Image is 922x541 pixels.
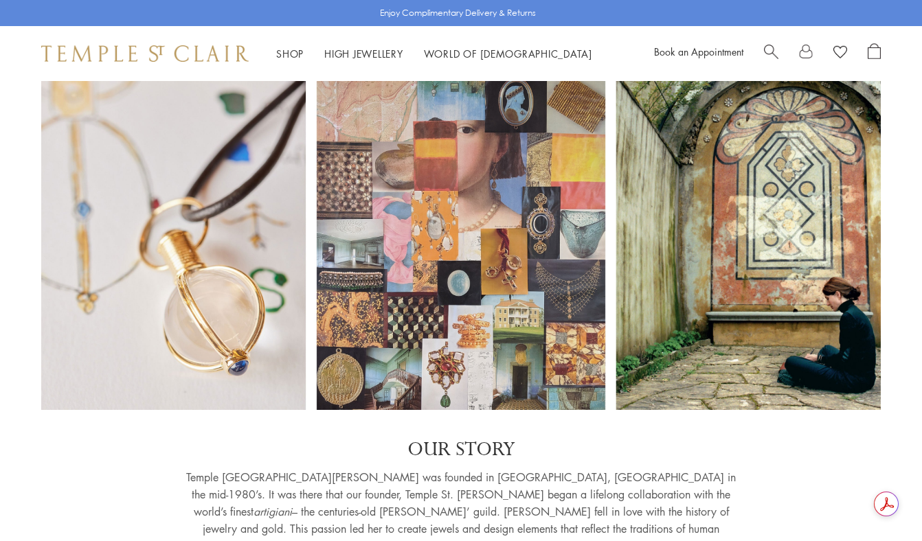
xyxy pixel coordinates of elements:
a: Book an Appointment [654,45,743,58]
a: High JewelleryHigh Jewellery [324,47,403,60]
img: Temple St. Clair [41,45,249,62]
nav: Main navigation [276,45,592,62]
a: ShopShop [276,47,304,60]
a: View Wishlist [833,43,847,64]
p: OUR STORY [186,437,736,462]
a: Open Shopping Bag [868,43,881,64]
a: Search [764,43,778,64]
iframe: Gorgias live chat messenger [853,476,908,527]
em: artigiani [254,504,292,519]
a: World of [DEMOGRAPHIC_DATA]World of [DEMOGRAPHIC_DATA] [424,47,592,60]
p: Enjoy Complimentary Delivery & Returns [380,6,536,20]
